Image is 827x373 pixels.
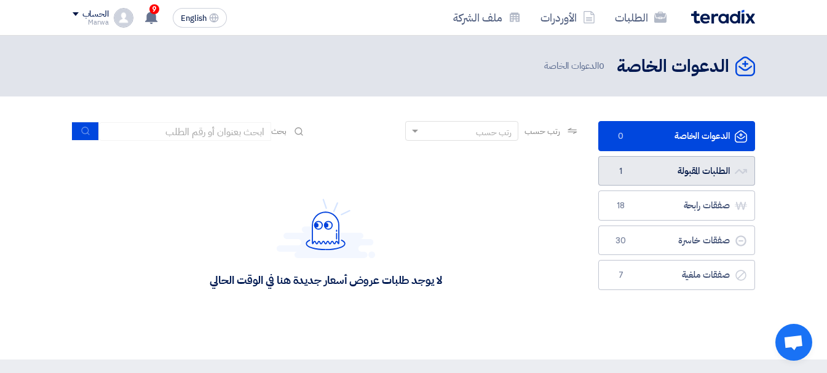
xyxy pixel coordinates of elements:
button: English [173,8,227,28]
a: ملف الشركة [443,3,531,32]
a: الطلبات [605,3,676,32]
a: الدعوات الخاصة0 [598,121,755,151]
div: لا يوجد طلبات عروض أسعار جديدة هنا في الوقت الحالي [210,273,441,287]
div: Marwa [73,19,109,26]
img: Hello [277,198,375,258]
span: 18 [614,200,628,212]
span: رتب حسب [524,125,560,138]
span: 7 [614,269,628,281]
div: رتب حسب [476,126,512,139]
a: الطلبات المقبولة1 [598,156,755,186]
a: صفقات رابحة18 [598,190,755,221]
input: ابحث بعنوان أو رقم الطلب [99,122,271,141]
span: 0 [614,130,628,143]
span: بحث [271,125,287,138]
a: صفقات ملغية7 [598,260,755,290]
a: صفقات خاسرة30 [598,226,755,256]
h2: الدعوات الخاصة [617,55,729,79]
span: الدعوات الخاصة [544,59,607,73]
span: 9 [149,4,159,14]
a: Open chat [775,324,812,361]
span: English [181,14,207,23]
span: 30 [614,235,628,247]
a: الأوردرات [531,3,605,32]
img: Teradix logo [691,10,755,24]
span: 1 [614,165,628,178]
span: 0 [599,59,604,73]
img: profile_test.png [114,8,133,28]
div: الحساب [82,9,109,20]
